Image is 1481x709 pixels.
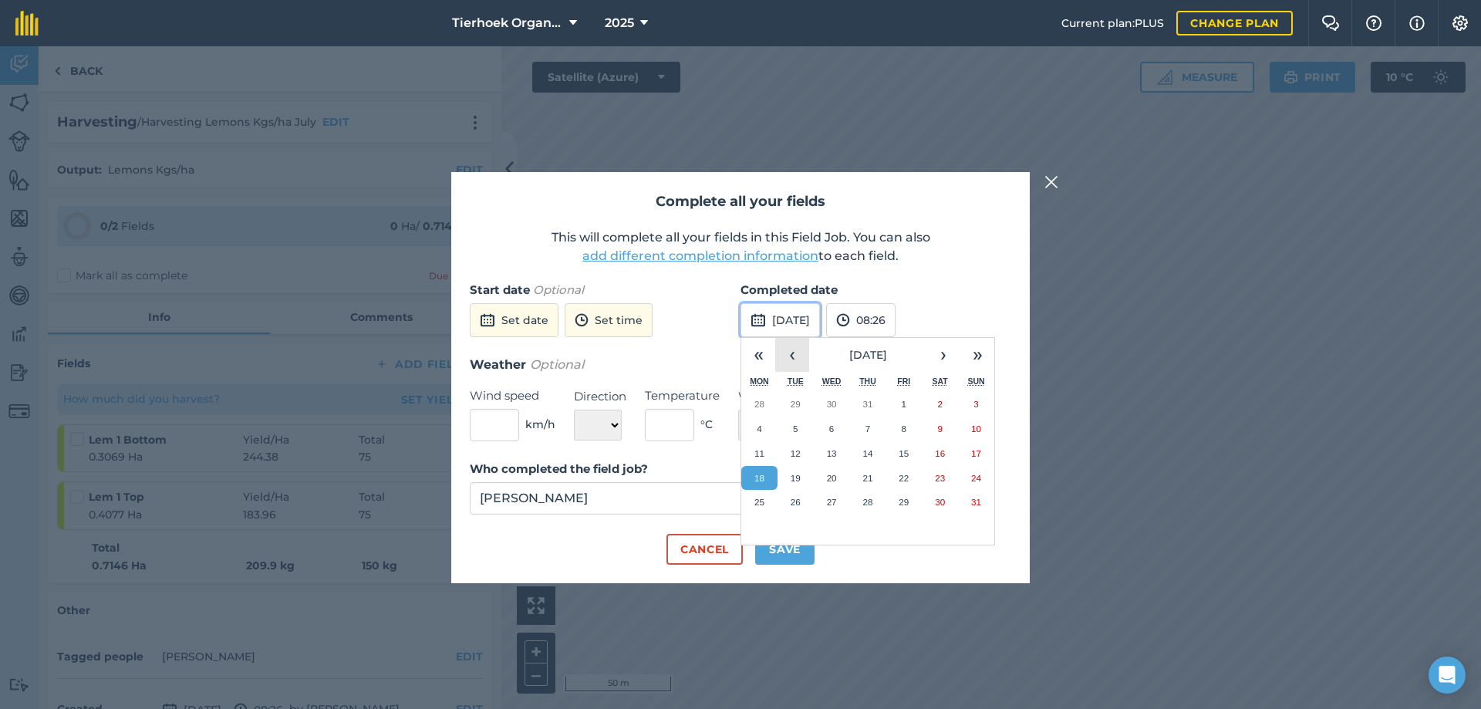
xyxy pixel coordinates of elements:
[865,424,870,434] abbr: 7 August 2025
[827,497,837,507] abbr: 27 August 2025
[741,338,775,372] button: «
[741,466,778,491] button: 18 August 2025
[850,490,886,515] button: 28 August 2025
[902,399,906,409] abbr: 1 August 2025
[757,424,761,434] abbr: 4 August 2025
[935,473,945,483] abbr: 23 August 2025
[862,473,872,483] abbr: 21 August 2025
[1451,15,1469,31] img: A cog icon
[1409,14,1425,32] img: svg+xml;base64,PHN2ZyB4bWxucz0iaHR0cDovL3d3dy53My5vcmcvMjAwMC9zdmciIHdpZHRoPSIxNyIgaGVpZ2h0PSIxNy...
[15,11,39,35] img: fieldmargin Logo
[899,497,909,507] abbr: 29 August 2025
[958,392,994,417] button: 3 August 2025
[827,448,837,458] abbr: 13 August 2025
[958,490,994,515] button: 31 August 2025
[862,448,872,458] abbr: 14 August 2025
[741,392,778,417] button: 28 July 2025
[849,348,887,362] span: [DATE]
[791,497,801,507] abbr: 26 August 2025
[1176,11,1293,35] a: Change plan
[809,338,926,372] button: [DATE]
[741,490,778,515] button: 25 August 2025
[827,399,837,409] abbr: 30 July 2025
[754,399,764,409] abbr: 28 July 2025
[899,473,909,483] abbr: 22 August 2025
[937,424,942,434] abbr: 9 August 2025
[738,387,815,406] label: Weather
[778,417,814,441] button: 5 August 2025
[788,376,804,386] abbr: Tuesday
[525,416,555,433] span: km/h
[886,490,922,515] button: 29 August 2025
[452,14,563,32] span: Tierhoek Organic Farm
[971,424,981,434] abbr: 10 August 2025
[973,399,978,409] abbr: 3 August 2025
[741,441,778,466] button: 11 August 2025
[850,466,886,491] button: 21 August 2025
[533,282,584,297] em: Optional
[1061,15,1164,32] span: Current plan : PLUS
[886,392,922,417] button: 1 August 2025
[575,311,589,329] img: svg+xml;base64,PD94bWwgdmVyc2lvbj0iMS4wIiBlbmNvZGluZz0idXRmLTgiPz4KPCEtLSBHZW5lcmF0b3I6IEFkb2JlIE...
[827,473,837,483] abbr: 20 August 2025
[754,473,764,483] abbr: 18 August 2025
[793,424,798,434] abbr: 5 August 2025
[922,466,958,491] button: 23 August 2025
[582,247,818,265] button: add different completion information
[470,461,648,476] strong: Who completed the field job?
[958,441,994,466] button: 17 August 2025
[971,497,981,507] abbr: 31 August 2025
[775,338,809,372] button: ‹
[859,376,876,386] abbr: Thursday
[850,392,886,417] button: 31 July 2025
[933,376,948,386] abbr: Saturday
[755,534,815,565] button: Save
[862,497,872,507] abbr: 28 August 2025
[778,441,814,466] button: 12 August 2025
[958,417,994,441] button: 10 August 2025
[886,417,922,441] button: 8 August 2025
[886,441,922,466] button: 15 August 2025
[750,376,769,386] abbr: Monday
[886,466,922,491] button: 22 August 2025
[470,303,558,337] button: Set date
[700,416,713,433] span: ° C
[666,534,743,565] button: Cancel
[530,357,584,372] em: Optional
[754,497,764,507] abbr: 25 August 2025
[574,387,626,406] label: Direction
[922,441,958,466] button: 16 August 2025
[480,311,495,329] img: svg+xml;base64,PD94bWwgdmVyc2lvbj0iMS4wIiBlbmNvZGluZz0idXRmLTgiPz4KPCEtLSBHZW5lcmF0b3I6IEFkb2JlIE...
[814,490,850,515] button: 27 August 2025
[605,14,634,32] span: 2025
[778,466,814,491] button: 19 August 2025
[470,387,555,405] label: Wind speed
[645,387,720,405] label: Temperature
[754,448,764,458] abbr: 11 August 2025
[971,448,981,458] abbr: 17 August 2025
[1365,15,1383,31] img: A question mark icon
[971,473,981,483] abbr: 24 August 2025
[791,448,801,458] abbr: 12 August 2025
[814,466,850,491] button: 20 August 2025
[850,417,886,441] button: 7 August 2025
[922,392,958,417] button: 2 August 2025
[899,448,909,458] abbr: 15 August 2025
[791,399,801,409] abbr: 29 July 2025
[897,376,910,386] abbr: Friday
[814,392,850,417] button: 30 July 2025
[751,311,766,329] img: svg+xml;base64,PD94bWwgdmVyc2lvbj0iMS4wIiBlbmNvZGluZz0idXRmLTgiPz4KPCEtLSBHZW5lcmF0b3I6IEFkb2JlIE...
[836,311,850,329] img: svg+xml;base64,PD94bWwgdmVyc2lvbj0iMS4wIiBlbmNvZGluZz0idXRmLTgiPz4KPCEtLSBHZW5lcmF0b3I6IEFkb2JlIE...
[937,399,942,409] abbr: 2 August 2025
[926,338,960,372] button: ›
[850,441,886,466] button: 14 August 2025
[470,282,530,297] strong: Start date
[778,490,814,515] button: 26 August 2025
[960,338,994,372] button: »
[935,497,945,507] abbr: 30 August 2025
[862,399,872,409] abbr: 31 July 2025
[741,417,778,441] button: 4 August 2025
[740,282,838,297] strong: Completed date
[826,303,896,337] button: 08:26
[470,355,1011,375] h3: Weather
